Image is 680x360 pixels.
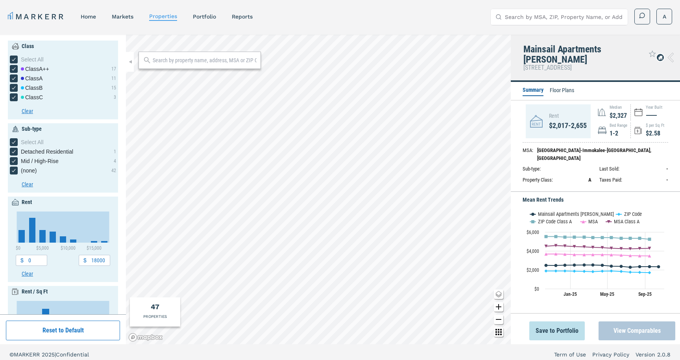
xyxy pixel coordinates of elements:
path: Saturday, 14 Jun, 20:00, 2,365.07. Mainsail Apartments Marco Shores. [620,265,623,268]
path: Sunday, 14 Sep, 20:00, 4,267.9. MSA Class A. [648,247,651,250]
path: Monday, 14 Jul, 20:00, 2,271.61. Mainsail Apartments Marco Shores. [629,266,632,269]
text: $15,000 [87,245,102,251]
path: Thursday, 14 Nov, 19:00, 1,873.35. ZIP Code. [554,269,558,273]
path: Monday, 14 Apr, 20:00, 2,479.37. Mainsail Apartments Marco Shores. [601,264,604,267]
input: Search by property name, address, MSA or ZIP Code [153,56,257,64]
div: [object Object] checkbox input [10,74,42,82]
path: Saturday, 14 Jun, 20:00, 4,244.06. MSA Class A. [620,247,623,250]
div: Bed Range [610,122,627,129]
div: [GEOGRAPHIC_DATA]-Immokalee-[GEOGRAPHIC_DATA], [GEOGRAPHIC_DATA] [537,147,668,162]
div: Sub-type [22,125,42,133]
div: 3 [114,94,116,101]
button: Clear button [22,270,116,278]
span: Mid / High-Rise [21,157,59,165]
path: Friday, 14 Mar, 20:00, 4,373.01. MSA Class A. [591,246,595,249]
svg: Interactive chart [523,204,668,302]
path: Monday, 14 Apr, 20:00, 3,604.06. MSA. [601,253,604,256]
text: $2,000 [527,267,539,273]
canvas: Map [126,35,511,344]
div: - [666,165,668,173]
path: Wednesday, 14 May, 20:00, 2,381.97. Mainsail Apartments Marco Shores. [610,265,613,268]
div: $2.58 [646,129,664,138]
path: Saturday, 14 Jun, 20:00, 5,332.1. ZIP Code Class A. [620,237,623,240]
div: A [588,176,591,184]
path: Monday, 14 Apr, 20:00, 5,408.53. ZIP Code Class A. [601,236,604,239]
button: Show MSA Class A [606,219,639,225]
div: Class B [21,84,42,92]
a: Privacy Policy [592,351,629,358]
path: Thursday, 14 Nov, 19:00, 4,564.46. MSA Class A. [554,244,558,247]
path: $8,000 - $10,000, 4. Histogram. [60,236,66,243]
a: properties [149,13,177,19]
path: Friday, 14 Feb, 19:00, 3,595.38. MSA. [583,253,586,256]
div: Chart. Highcharts interactive chart. [16,301,110,340]
div: (none) checkbox input [10,167,37,174]
path: Sunday, 14 Sep, 20:00, 3,465.88. MSA. [648,254,651,258]
path: Monday, 14 Jul, 20:00, 5,332.1. ZIP Code Class A. [629,237,632,240]
path: Monday, 14 Jul, 20:00, 1,747.08. ZIP Code. [629,271,632,274]
path: Tuesday, 14 Jan, 19:00, 5,456.47. ZIP Code Class A. [573,236,576,239]
path: Monday, 14 Jul, 20:00, 3,496. MSA. [629,254,632,257]
div: Chart. Highcharts interactive chart. [523,204,668,302]
path: Saturday, 14 Dec, 19:00, 4,517.73. MSA Class A. [564,245,567,248]
div: Property Class : [523,176,553,184]
span: Confidential [56,351,89,358]
svg: Interactive chart [16,301,110,340]
path: Wednesday, 14 May, 20:00, 4,282.98. MSA Class A. [610,247,613,250]
path: Friday, 14 Feb, 19:00, 4,429.2. MSA Class A. [583,245,586,249]
button: Save to Portfolio [529,321,585,340]
button: Zoom out map button [494,315,503,324]
div: $2,017-2,655 [549,120,587,131]
a: Portfolio [193,13,216,20]
div: Median [610,104,627,111]
a: reports [232,13,253,20]
path: Saturday, 14 Jun, 20:00, 3,547.58. MSA. [620,254,623,257]
span: A [663,13,666,20]
span: Detached Residential [21,148,73,156]
span: ——— [646,112,656,119]
button: Show ZIP Code [616,211,642,217]
div: $ per Sq Ft [646,122,664,129]
button: Show Mainsail Apartments Marco Shores [530,211,608,217]
path: $14,000 - $16,000, 1. Histogram. [91,241,97,243]
div: Mainsail Apartments [PERSON_NAME] [523,44,643,65]
button: Clear button [22,107,116,115]
path: Thursday, 14 Nov, 19:00, 2,461.5. Mainsail Apartments Marco Shores. [554,264,558,267]
g: Mainsail Apartments Marco Shores, line 1 of 5 with 13 data points. [545,264,660,269]
button: View Comparables [599,321,675,340]
path: Monday, 14 Oct, 20:00, 3,664.97. MSA. [545,252,548,256]
div: Taxes Paid : [599,176,622,184]
path: Tuesday, 14 Jan, 19:00, 4,458.09. MSA Class A. [573,245,576,248]
path: Saturday, 14 Dec, 19:00, 5,456.47. ZIP Code Class A. [564,236,567,239]
div: Rent / Sq Ft [22,288,48,296]
a: Term of Use [554,351,586,358]
path: Monday, 14 Apr, 20:00, 4,344.04. MSA Class A. [601,246,604,249]
path: Thursday, 14 Aug, 20:00, 5,332.1. ZIP Code Class A. [638,237,641,240]
text: $0 [16,245,20,251]
path: $4,000 - $6,000, 8. Histogram. [39,230,46,243]
text: $10,000 [61,245,76,251]
path: Sunday, 14 Sep, 20:00, 2,328.59. Mainsail Apartments Marco Shores. [648,265,651,268]
path: Saturday, 14 Dec, 19:00, 1,873.81. ZIP Code. [564,269,567,273]
div: - [666,176,668,184]
button: Zoom in map button [494,302,503,312]
a: markets [112,13,133,20]
path: Tuesday, 14 Oct, 20:00, 2,326.87. Mainsail Apartments Marco Shores. [657,265,660,268]
a: MARKERR [8,11,65,22]
div: [object Object] checkbox input [10,56,116,63]
div: PROPERTIES [143,314,167,319]
path: Monday, 14 Jul, 20:00, 4,221.6. MSA Class A. [629,247,632,251]
text: Sep-25 [638,291,652,297]
div: [object Object] checkbox input [10,65,49,73]
div: Mid / High-Rise checkbox input [10,157,59,165]
div: Last Sold : [599,165,619,173]
path: $16,000 - $18,000, 1. Histogram. [101,241,107,243]
path: Thursday, 14 Nov, 19:00, 3,679.31. MSA. [554,252,557,256]
div: Sub-type : [523,165,541,173]
span: 2025 | [42,351,56,358]
path: $6,000 - $8,000, 7. Histogram. [50,232,56,243]
path: Thursday, 14 Aug, 20:00, 2,337.75. Mainsail Apartments Marco Shores. [638,265,641,268]
path: Monday, 14 Oct, 20:00, 4,501.05. MSA Class A. [545,245,548,248]
path: Friday, 14 Mar, 20:00, 5,408.53. ZIP Code Class A. [591,236,595,239]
